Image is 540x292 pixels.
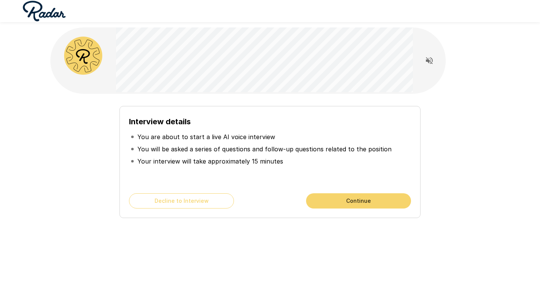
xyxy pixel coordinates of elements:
[129,193,234,209] button: Decline to Interview
[137,132,275,141] p: You are about to start a live AI voice interview
[137,157,283,166] p: Your interview will take approximately 15 minutes
[137,144,392,154] p: You will be asked a series of questions and follow-up questions related to the position
[129,117,191,126] b: Interview details
[64,37,102,75] img: radar_avatar.png
[306,193,411,209] button: Continue
[422,53,437,68] button: Read questions aloud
